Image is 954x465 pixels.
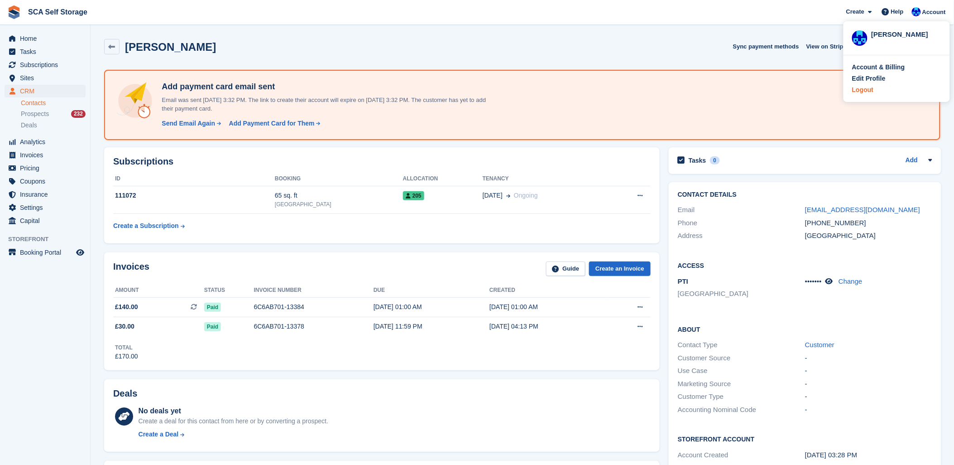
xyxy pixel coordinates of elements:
[678,205,805,215] div: Email
[115,302,138,312] span: £140.00
[20,45,74,58] span: Tasks
[678,277,688,285] span: PTI
[846,7,864,16] span: Create
[5,136,86,148] a: menu
[805,366,932,376] div: -
[852,30,868,46] img: Kelly Neesham
[5,246,86,259] a: menu
[678,261,932,270] h2: Access
[20,32,74,45] span: Home
[839,277,863,285] a: Change
[162,119,215,128] div: Send Email Again
[805,405,932,415] div: -
[116,82,154,120] img: add-payment-card-4dbda4983b697a7845d177d07a5d71e8a16f1ec00487972de202a45f1e8132f5.svg
[254,322,374,331] div: 6C6AB701-13378
[678,340,805,350] div: Contact Type
[115,344,138,352] div: Total
[678,231,805,241] div: Address
[912,7,921,16] img: Kelly Neesham
[115,322,134,331] span: £30.00
[589,262,651,276] a: Create an Invoice
[204,322,221,331] span: Paid
[113,156,651,167] h2: Subscriptions
[275,172,403,186] th: Booking
[805,450,932,460] div: [DATE] 03:28 PM
[113,221,179,231] div: Create a Subscription
[5,85,86,97] a: menu
[852,74,886,83] div: Edit Profile
[678,379,805,389] div: Marketing Source
[115,352,138,361] div: £170.00
[803,39,858,54] a: View on Stripe
[139,430,328,439] a: Create a Deal
[483,191,503,200] span: [DATE]
[546,262,586,276] a: Guide
[275,191,403,200] div: 65 sq. ft
[113,262,149,276] h2: Invoices
[710,156,720,165] div: 0
[678,353,805,363] div: Customer Source
[805,379,932,389] div: -
[20,175,74,188] span: Coupons
[805,206,920,213] a: [EMAIL_ADDRESS][DOMAIN_NAME]
[489,283,605,298] th: Created
[113,283,204,298] th: Amount
[229,119,315,128] div: Add Payment Card for Them
[20,149,74,161] span: Invoices
[374,322,489,331] div: [DATE] 11:59 PM
[75,247,86,258] a: Preview store
[21,109,86,119] a: Prospects 232
[158,96,498,113] p: Email was sent [DATE] 3:32 PM. The link to create their account will expire on [DATE] 3:32 PM. Th...
[374,302,489,312] div: [DATE] 01:00 AM
[678,289,805,299] li: [GEOGRAPHIC_DATA]
[922,8,946,17] span: Account
[514,192,538,199] span: Ongoing
[374,283,489,298] th: Due
[805,231,932,241] div: [GEOGRAPHIC_DATA]
[113,191,275,200] div: 111072
[20,162,74,174] span: Pricing
[689,156,706,165] h2: Tasks
[5,58,86,71] a: menu
[139,417,328,426] div: Create a deal for this contact from here or by converting a prospect.
[805,218,932,228] div: [PHONE_NUMBER]
[489,322,605,331] div: [DATE] 04:13 PM
[20,246,74,259] span: Booking Portal
[806,42,847,51] span: View on Stripe
[275,200,403,208] div: [GEOGRAPHIC_DATA]
[225,119,321,128] a: Add Payment Card for Them
[5,175,86,188] a: menu
[20,58,74,71] span: Subscriptions
[254,283,374,298] th: Invoice number
[20,85,74,97] span: CRM
[8,235,90,244] span: Storefront
[5,201,86,214] a: menu
[20,188,74,201] span: Insurance
[678,366,805,376] div: Use Case
[5,214,86,227] a: menu
[5,162,86,174] a: menu
[805,277,822,285] span: •••••••
[805,392,932,402] div: -
[20,136,74,148] span: Analytics
[678,218,805,228] div: Phone
[5,45,86,58] a: menu
[733,39,799,54] button: Sync payment methods
[21,121,37,130] span: Deals
[403,172,483,186] th: Allocation
[852,63,941,72] a: Account & Billing
[403,191,424,200] span: 205
[906,155,918,166] a: Add
[113,172,275,186] th: ID
[21,121,86,130] a: Deals
[678,405,805,415] div: Accounting Nominal Code
[805,341,834,349] a: Customer
[489,302,605,312] div: [DATE] 01:00 AM
[483,172,608,186] th: Tenancy
[5,72,86,84] a: menu
[852,74,941,83] a: Edit Profile
[7,5,21,19] img: stora-icon-8386f47178a22dfd0bd8f6a31ec36ba5ce8667c1dd55bd0f319d3a0aa187defe.svg
[678,325,932,334] h2: About
[254,302,374,312] div: 6C6AB701-13384
[678,450,805,460] div: Account Created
